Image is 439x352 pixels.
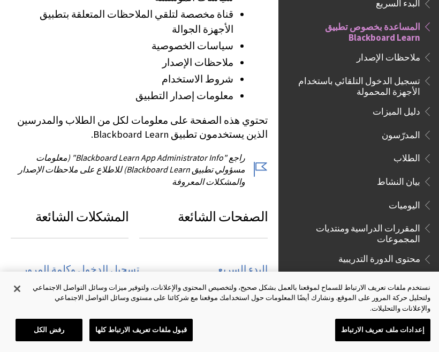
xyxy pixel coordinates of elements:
li: شروط الاستخدام [11,72,233,87]
button: إعدادات ملف تعريف الارتباط [335,319,430,341]
li: قناة مخصصة لتلقي الملاحظات المتعلقة بتطبيق الأجهزة الجوالة [11,7,233,37]
button: رفض الكل [16,319,82,341]
span: اليوميات [389,196,420,211]
h3: الصفحات الشائعة [139,207,268,238]
span: بيان النشاط [377,173,420,187]
span: ملاحظات الإصدار [357,48,420,63]
a: تسجيل الدخول وكلمة المرور [22,264,139,276]
span: المقررات الدراسية ومنتديات المجموعات [291,219,420,244]
p: تحتوي هذه الصفحة على معلومات لكل من الطلاب والمدرسين الذين يستخدمون تطبيق Blackboard Learn. [11,114,268,141]
button: إغلاق [5,277,29,301]
li: معلومات إصدار التطبيق [11,88,233,103]
span: الطلاب [393,149,420,164]
span: المدرّسون [382,126,420,140]
span: المساعدة بخصوص تطبيق Blackboard Learn [291,18,420,43]
p: راجع "Blackboard Learn App Administrator Info" (معلومات مسؤولي تطبيق Blackboard Learn) للاطلاع عل... [11,152,268,188]
div: نستخدم ملفات تعريف الارتباط للسماح لموقعنا بالعمل بشكل صحيح، ولتخصيص المحتوى والإعلانات، ولتوفير ... [31,282,430,314]
li: ملاحظات الإصدار [11,55,233,70]
a: البدء السريع [218,264,268,276]
h3: المشكلات الشائعة [11,207,128,238]
span: دليل الميزات [373,102,420,117]
li: سياسات الخصوصية [11,39,233,54]
button: قبول ملفات تعريف الارتباط كلها [89,319,193,341]
span: محتوى الدورة التدريبية [338,250,420,265]
span: تسجيل الدخول التلقائي باستخدام الأجهزة المحمولة [291,72,420,97]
